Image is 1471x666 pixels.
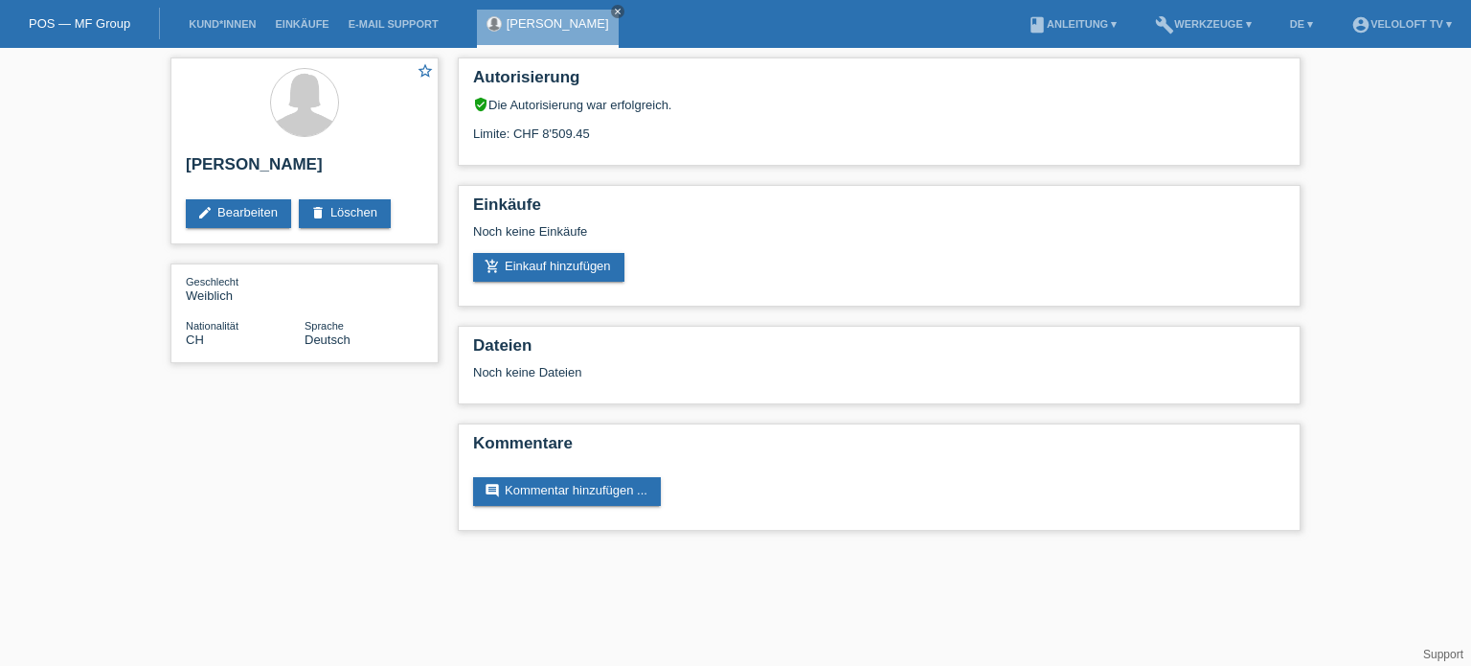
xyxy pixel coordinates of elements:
[339,18,448,30] a: E-Mail Support
[473,253,624,282] a: add_shopping_cartEinkauf hinzufügen
[485,483,500,498] i: comment
[305,320,344,332] span: Sprache
[473,195,1285,224] h2: Einkäufe
[473,477,661,506] a: commentKommentar hinzufügen ...
[1351,15,1370,34] i: account_circle
[1423,648,1463,661] a: Support
[310,205,326,220] i: delete
[485,259,500,274] i: add_shopping_cart
[613,7,622,16] i: close
[299,199,391,228] a: deleteLöschen
[186,274,305,303] div: Weiblich
[265,18,338,30] a: Einkäufe
[179,18,265,30] a: Kund*innen
[186,320,238,332] span: Nationalität
[29,16,130,31] a: POS — MF Group
[417,62,434,82] a: star_border
[197,205,213,220] i: edit
[186,155,423,184] h2: [PERSON_NAME]
[507,16,609,31] a: [PERSON_NAME]
[473,365,1058,379] div: Noch keine Dateien
[473,336,1285,365] h2: Dateien
[186,333,204,347] span: Schweiz
[1018,18,1126,30] a: bookAnleitung ▾
[1342,18,1461,30] a: account_circleVeloLoft TV ▾
[473,112,1285,141] div: Limite: CHF 8'509.45
[1280,18,1323,30] a: DE ▾
[611,5,624,18] a: close
[473,434,1285,463] h2: Kommentare
[305,333,351,347] span: Deutsch
[1145,18,1261,30] a: buildWerkzeuge ▾
[186,199,291,228] a: editBearbeiten
[1028,15,1047,34] i: book
[186,276,238,287] span: Geschlecht
[473,224,1285,253] div: Noch keine Einkäufe
[1155,15,1174,34] i: build
[417,62,434,80] i: star_border
[473,97,1285,112] div: Die Autorisierung war erfolgreich.
[473,97,488,112] i: verified_user
[473,68,1285,97] h2: Autorisierung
